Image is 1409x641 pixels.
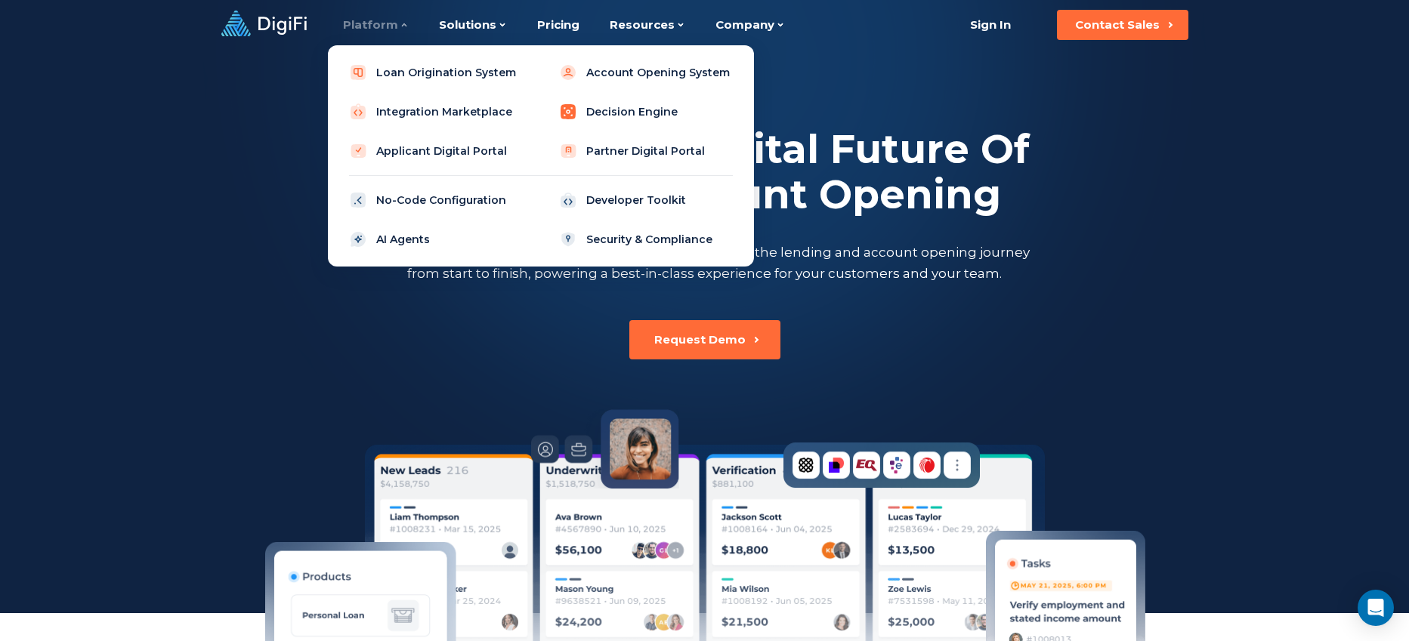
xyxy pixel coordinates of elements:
a: Partner Digital Portal [550,136,742,166]
button: Contact Sales [1057,10,1188,40]
a: Sign In [952,10,1030,40]
button: Request Demo [629,320,780,359]
a: No-Code Configuration [340,185,532,215]
div: Contact Sales [1075,17,1160,32]
a: Security & Compliance [550,224,742,254]
a: AI Agents [340,224,532,254]
a: Developer Toolkit [550,185,742,215]
a: Loan Origination System [340,57,532,88]
a: Applicant Digital Portal [340,136,532,166]
a: Integration Marketplace [340,97,532,127]
div: Open Intercom Messenger [1358,590,1394,626]
div: Request Demo [654,332,746,347]
a: Account Opening System [550,57,742,88]
a: Decision Engine [550,97,742,127]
